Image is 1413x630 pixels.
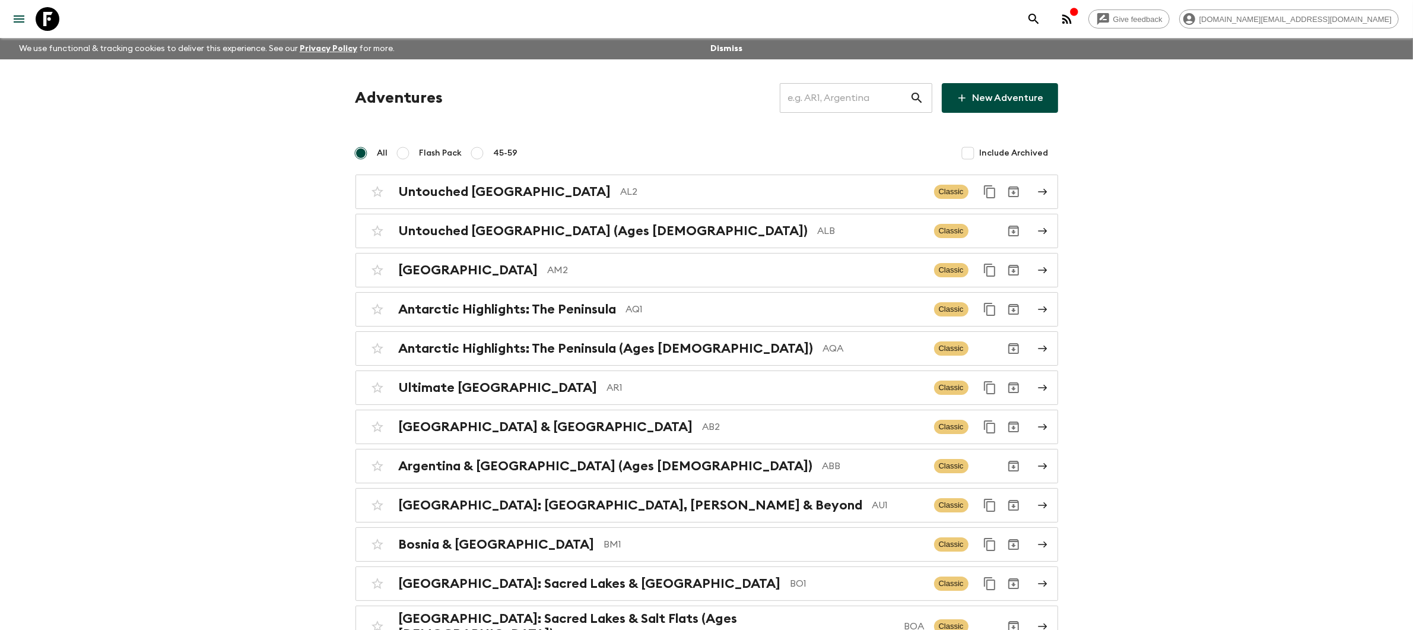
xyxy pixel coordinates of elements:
[980,147,1049,159] span: Include Archived
[399,498,863,513] h2: [GEOGRAPHIC_DATA]: [GEOGRAPHIC_DATA], [PERSON_NAME] & Beyond
[1002,376,1025,400] button: Archive
[1002,297,1025,321] button: Archive
[703,420,925,434] p: AB2
[1022,7,1046,31] button: search adventures
[934,224,969,238] span: Classic
[978,297,1002,321] button: Duplicate for 45-59
[823,459,925,473] p: ABB
[355,371,1058,405] a: Ultimate [GEOGRAPHIC_DATA]AR1ClassicDuplicate for 45-59Archive
[1002,258,1025,282] button: Archive
[1193,15,1398,24] span: [DOMAIN_NAME][EMAIL_ADDRESS][DOMAIN_NAME]
[1002,415,1025,439] button: Archive
[355,410,1058,444] a: [GEOGRAPHIC_DATA] & [GEOGRAPHIC_DATA]AB2ClassicDuplicate for 45-59Archive
[790,577,925,591] p: BO1
[14,38,399,59] p: We use functional & tracking cookies to deliver this experience. See our for more.
[1002,533,1025,556] button: Archive
[7,7,31,31] button: menu
[934,381,969,395] span: Classic
[355,292,1058,327] a: Antarctic Highlights: The PeninsulaAQ1ClassicDuplicate for 45-59Archive
[355,488,1058,523] a: [GEOGRAPHIC_DATA]: [GEOGRAPHIC_DATA], [PERSON_NAME] & BeyondAU1ClassicDuplicate for 45-59Archive
[399,184,611,200] h2: Untouched [GEOGRAPHIC_DATA]
[607,381,925,395] p: AR1
[1002,493,1025,517] button: Archive
[818,224,925,238] p: ALB
[626,302,925,316] p: AQ1
[942,83,1058,113] a: New Adventure
[355,331,1058,366] a: Antarctic Highlights: The Peninsula (Ages [DEMOGRAPHIC_DATA])AQAClassicArchive
[399,458,813,474] h2: Argentina & [GEOGRAPHIC_DATA] (Ages [DEMOGRAPHIC_DATA])
[355,175,1058,209] a: Untouched [GEOGRAPHIC_DATA]AL2ClassicDuplicate for 45-59Archive
[399,262,538,278] h2: [GEOGRAPHIC_DATA]
[548,263,925,277] p: AM2
[1002,337,1025,360] button: Archive
[978,415,1002,439] button: Duplicate for 45-59
[934,341,969,356] span: Classic
[399,419,693,435] h2: [GEOGRAPHIC_DATA] & [GEOGRAPHIC_DATA]
[934,537,969,552] span: Classic
[377,147,388,159] span: All
[1002,219,1025,243] button: Archive
[420,147,462,159] span: Flash Pack
[399,341,814,356] h2: Antarctic Highlights: The Peninsula (Ages [DEMOGRAPHIC_DATA])
[707,40,745,57] button: Dismiss
[1179,10,1399,29] div: [DOMAIN_NAME][EMAIL_ADDRESS][DOMAIN_NAME]
[1002,180,1025,204] button: Archive
[823,341,925,356] p: AQA
[494,147,518,159] span: 45-59
[355,253,1058,287] a: [GEOGRAPHIC_DATA]AM2ClassicDuplicate for 45-59Archive
[355,214,1058,248] a: Untouched [GEOGRAPHIC_DATA] (Ages [DEMOGRAPHIC_DATA])ALBClassicArchive
[604,537,925,552] p: BM1
[399,576,781,591] h2: [GEOGRAPHIC_DATA]: Sacred Lakes & [GEOGRAPHIC_DATA]
[934,498,969,512] span: Classic
[934,459,969,473] span: Classic
[399,380,598,395] h2: Ultimate [GEOGRAPHIC_DATA]
[399,223,808,239] h2: Untouched [GEOGRAPHIC_DATA] (Ages [DEMOGRAPHIC_DATA])
[1002,454,1025,478] button: Archive
[300,45,357,53] a: Privacy Policy
[355,86,443,110] h1: Adventures
[934,302,969,316] span: Classic
[1107,15,1169,24] span: Give feedback
[934,263,969,277] span: Classic
[621,185,925,199] p: AL2
[355,449,1058,483] a: Argentina & [GEOGRAPHIC_DATA] (Ages [DEMOGRAPHIC_DATA])ABBClassicArchive
[978,376,1002,400] button: Duplicate for 45-59
[978,493,1002,517] button: Duplicate for 45-59
[978,533,1002,556] button: Duplicate for 45-59
[355,527,1058,562] a: Bosnia & [GEOGRAPHIC_DATA]BM1ClassicDuplicate for 45-59Archive
[399,302,617,317] h2: Antarctic Highlights: The Peninsula
[978,258,1002,282] button: Duplicate for 45-59
[399,537,595,552] h2: Bosnia & [GEOGRAPHIC_DATA]
[934,577,969,591] span: Classic
[978,572,1002,596] button: Duplicate for 45-59
[1088,10,1170,29] a: Give feedback
[978,180,1002,204] button: Duplicate for 45-59
[934,420,969,434] span: Classic
[1002,572,1025,596] button: Archive
[355,566,1058,601] a: [GEOGRAPHIC_DATA]: Sacred Lakes & [GEOGRAPHIC_DATA]BO1ClassicDuplicate for 45-59Archive
[780,81,910,115] input: e.g. AR1, Argentina
[872,498,925,512] p: AU1
[934,185,969,199] span: Classic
